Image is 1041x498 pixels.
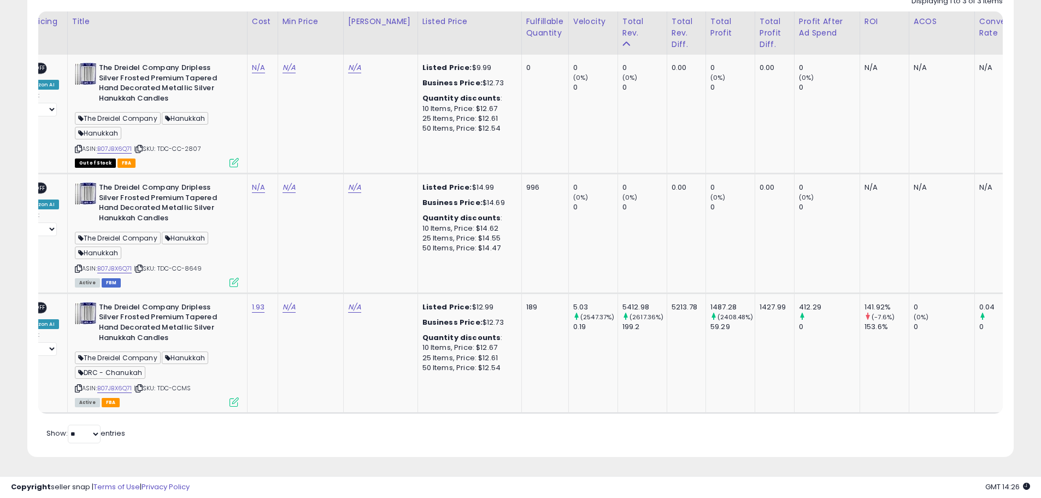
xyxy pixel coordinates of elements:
div: 0 [573,202,617,212]
div: $12.73 [422,78,513,88]
div: ACOS [914,16,970,27]
div: 0 [573,83,617,92]
span: Hanukkah [75,127,121,139]
span: The Dreidel Company [75,232,161,244]
div: 0 [799,202,860,212]
div: $9.99 [422,63,513,73]
div: 412.29 [799,302,860,312]
div: Cost [252,16,273,27]
a: Terms of Use [93,482,140,492]
a: N/A [252,182,265,193]
div: ROI [864,16,904,27]
div: Preset: [20,212,58,236]
b: Quantity discounts [422,213,501,223]
div: : [422,333,513,343]
b: Quantity discounts [422,93,501,103]
a: Privacy Policy [142,482,190,492]
div: Amazon AI [20,319,58,329]
div: 141.92% [864,302,909,312]
div: 0 [710,202,755,212]
span: | SKU: TDC-CC-2807 [134,144,201,153]
span: FBA [117,159,136,168]
div: 0 [914,302,974,312]
div: N/A [979,183,1032,192]
div: 10 Items, Price: $14.62 [422,224,513,233]
div: Fulfillable Quantity [526,16,564,39]
a: N/A [283,62,296,73]
img: 51b8AyCw8hL._SL40_.jpg [75,183,96,204]
a: N/A [283,182,296,193]
small: (0%) [799,193,814,202]
img: 51b8AyCw8hL._SL40_.jpg [75,63,96,85]
div: 50 Items, Price: $12.54 [422,124,513,133]
a: B07JBX6Q71 [97,264,132,273]
b: The Dreidel Company Dripless Silver Frosted Premium Tapered Hand Decorated Metallic Silver Hanukk... [99,63,232,106]
div: 996 [526,183,560,192]
small: (0%) [710,73,726,82]
div: : [422,93,513,103]
b: Business Price: [422,78,483,88]
div: 0.00 [760,183,786,192]
span: DRC - Chanukah [75,366,145,379]
div: Total Profit Diff. [760,16,790,50]
small: (2547.37%) [580,313,615,321]
div: 1427.99 [760,302,786,312]
div: N/A [914,63,966,73]
div: 0.00 [672,63,697,73]
b: Listed Price: [422,62,472,73]
div: 0 [914,322,974,332]
div: 5412.98 [622,302,667,312]
div: 0 [710,183,755,192]
div: 0 [799,183,860,192]
div: 0 [573,63,617,73]
div: 0.04 [979,302,1040,312]
div: [PERSON_NAME] [348,16,413,27]
div: ASIN: [75,183,239,286]
span: All listings currently available for purchase on Amazon [75,278,100,288]
div: 0 [979,322,1040,332]
small: (0%) [799,73,814,82]
div: $14.99 [422,183,513,192]
span: | SKU: TDC-CCMS [134,384,191,392]
div: 0 [526,63,560,73]
div: Velocity [573,16,613,27]
div: N/A [864,183,901,192]
b: Business Price: [422,317,483,327]
b: Quantity discounts [422,332,501,343]
span: Hanukkah [162,232,208,244]
span: FBM [102,278,121,288]
div: 0 [799,83,860,92]
div: 0 [622,63,667,73]
div: N/A [914,183,966,192]
div: : [422,213,513,223]
span: OFF [32,184,50,193]
div: 0 [799,63,860,73]
div: N/A [979,63,1032,73]
div: 59.29 [710,322,755,332]
small: (2617.36%) [630,313,664,321]
b: Listed Price: [422,302,472,312]
div: 0 [622,202,667,212]
span: OFF [32,303,50,313]
b: Listed Price: [422,182,472,192]
span: | SKU: TDC-CC-8649 [134,264,202,273]
div: N/A [864,63,901,73]
span: All listings currently available for purchase on Amazon [75,398,100,407]
span: All listings that are currently out of stock and unavailable for purchase on Amazon [75,159,116,168]
div: Title [72,16,243,27]
div: 1487.28 [710,302,755,312]
div: 0 [710,83,755,92]
div: Total Profit [710,16,750,39]
span: OFF [32,64,50,73]
div: 5213.78 [672,302,697,312]
div: 0.19 [573,322,617,332]
small: (0%) [573,193,589,202]
small: (0%) [622,73,638,82]
span: FBA [102,398,120,407]
div: Listed Price [422,16,517,27]
div: seller snap | | [11,482,190,493]
a: N/A [348,302,361,313]
div: $14.69 [422,198,513,208]
img: 51b8AyCw8hL._SL40_.jpg [75,302,96,324]
div: $12.99 [422,302,513,312]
